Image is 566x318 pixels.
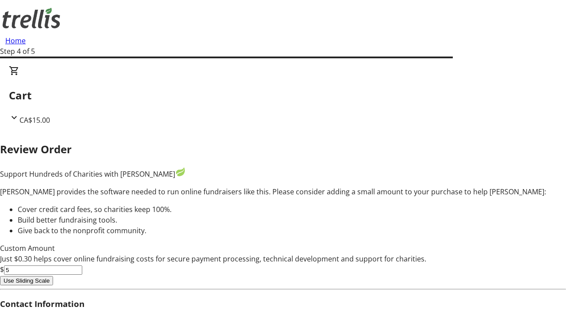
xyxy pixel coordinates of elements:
li: Build better fundraising tools. [18,215,566,225]
li: Cover credit card fees, so charities keep 100%. [18,204,566,215]
span: CA$15.00 [19,115,50,125]
div: CartCA$15.00 [9,65,557,125]
h2: Cart [9,87,557,103]
li: Give back to the nonprofit community. [18,225,566,236]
